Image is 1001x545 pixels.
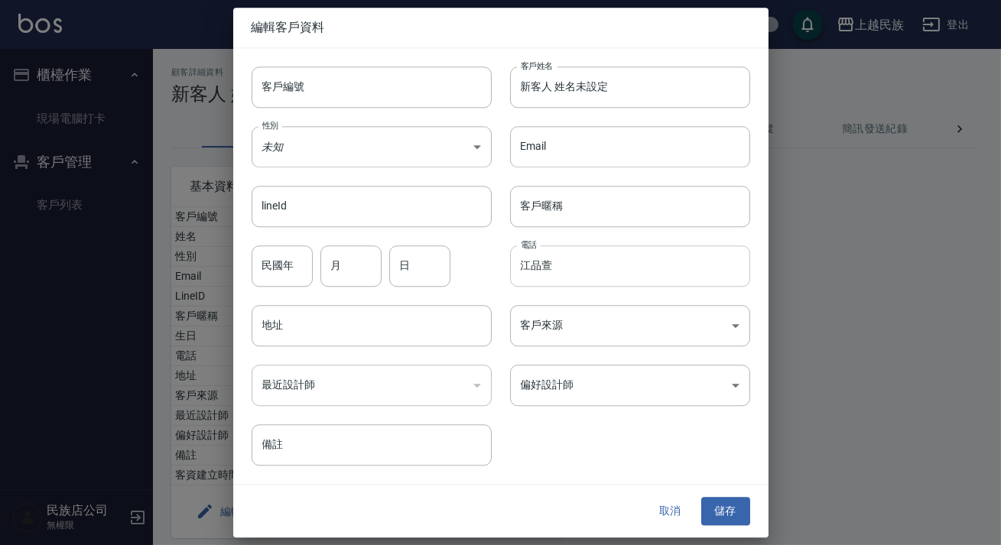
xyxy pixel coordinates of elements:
[252,20,750,35] span: 編輯客戶資料
[262,119,278,131] label: 性別
[521,238,537,250] label: 電話
[701,498,750,526] button: 儲存
[262,141,284,153] em: 未知
[646,498,695,526] button: 取消
[521,60,553,71] label: 客戶姓名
